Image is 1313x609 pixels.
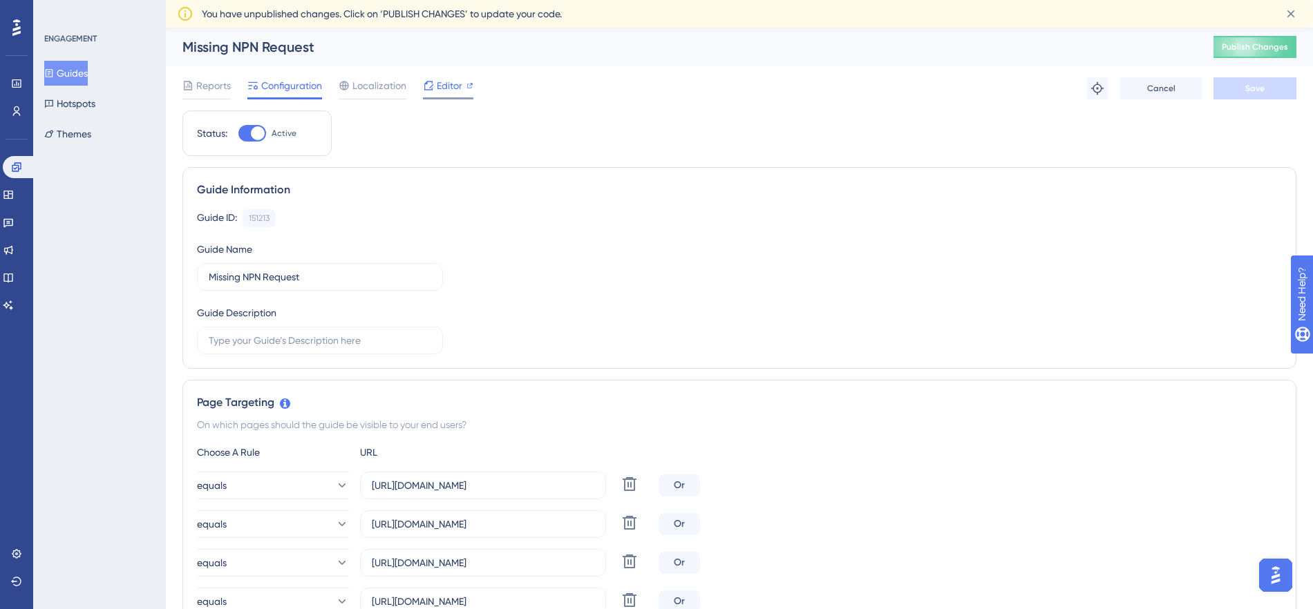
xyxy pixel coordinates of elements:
[32,3,86,20] span: Need Help?
[659,474,700,496] div: Or
[197,516,227,532] span: equals
[209,269,431,284] input: Type your Guide’s Name here
[197,394,1282,411] div: Page Targeting
[1147,83,1175,94] span: Cancel
[1255,554,1296,596] iframe: UserGuiding AI Assistant Launcher
[197,125,227,142] div: Status:
[44,122,91,146] button: Themes
[209,333,431,348] input: Type your Guide’s Description here
[197,416,1282,433] div: On which pages should the guide be visible to your end users?
[659,513,700,535] div: Or
[197,554,227,571] span: equals
[197,510,349,538] button: equals
[197,209,237,227] div: Guide ID:
[1222,41,1288,52] span: Publish Changes
[261,77,322,94] span: Configuration
[44,91,95,116] button: Hotspots
[202,6,562,22] span: You have unpublished changes. Click on ‘PUBLISH CHANGES’ to update your code.
[196,77,231,94] span: Reports
[197,472,349,499] button: equals
[372,516,594,532] input: yourwebsite.com/path
[372,555,594,570] input: yourwebsite.com/path
[372,594,594,609] input: yourwebsite.com/path
[272,128,296,139] span: Active
[1120,77,1202,99] button: Cancel
[197,182,1282,198] div: Guide Information
[197,549,349,577] button: equals
[197,241,252,258] div: Guide Name
[372,478,594,493] input: yourwebsite.com/path
[44,33,97,44] div: ENGAGEMENT
[1213,36,1296,58] button: Publish Changes
[197,304,276,321] div: Guide Description
[197,444,349,461] div: Choose A Rule
[44,61,88,86] button: Guides
[352,77,406,94] span: Localization
[249,213,270,224] div: 151213
[659,552,700,574] div: Or
[360,444,512,461] div: URL
[437,77,462,94] span: Editor
[1213,77,1296,99] button: Save
[1245,83,1265,94] span: Save
[197,477,227,494] span: equals
[182,37,1179,57] div: Missing NPN Request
